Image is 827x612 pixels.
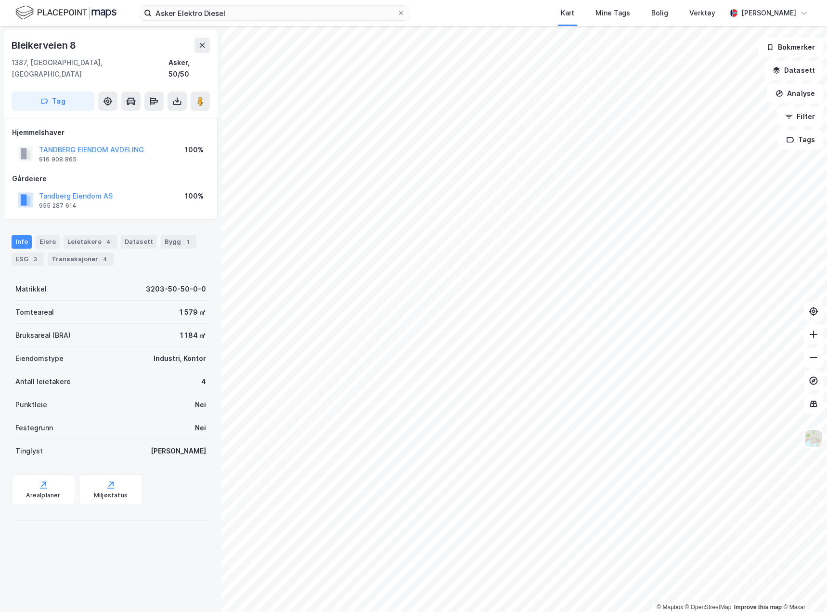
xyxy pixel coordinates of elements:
button: Tag [12,92,94,111]
div: Tinglyst [15,445,43,457]
div: [PERSON_NAME] [741,7,796,19]
div: Tomteareal [15,306,54,318]
img: Z [804,429,823,448]
div: Bruksareal (BRA) [15,330,71,341]
div: Verktøy [689,7,715,19]
div: Bygg [161,235,196,249]
a: Mapbox [657,604,683,611]
div: 4 [103,237,113,247]
div: Matrikkel [15,283,47,295]
button: Analyse [767,84,823,103]
div: 1387, [GEOGRAPHIC_DATA], [GEOGRAPHIC_DATA] [12,57,168,80]
div: Bleikerveien 8 [12,38,78,53]
div: 4 [201,376,206,387]
div: 3 [30,254,40,264]
div: Bolig [651,7,668,19]
div: Hjemmelshaver [12,127,209,138]
div: Info [12,235,32,249]
button: Bokmerker [758,38,823,57]
button: Tags [778,130,823,149]
div: 3203-50-50-0-0 [146,283,206,295]
img: logo.f888ab2527a4732fd821a326f86c7f29.svg [15,4,116,21]
a: Improve this map [734,604,782,611]
button: Filter [777,107,823,126]
div: 1 579 ㎡ [180,306,206,318]
div: ESG [12,253,44,266]
div: 916 908 865 [39,156,77,163]
div: 1 [183,237,193,247]
div: Gårdeiere [12,173,209,185]
div: Kontrollprogram for chat [779,566,827,612]
div: 4 [100,254,110,264]
button: Datasett [764,61,823,80]
a: OpenStreetMap [685,604,732,611]
div: Datasett [121,235,157,249]
div: Antall leietakere [15,376,71,387]
div: 955 287 614 [39,202,77,210]
div: Nei [195,422,206,434]
div: Nei [195,399,206,411]
div: Leietakere [64,235,117,249]
div: Punktleie [15,399,47,411]
div: 100% [185,144,204,156]
input: Søk på adresse, matrikkel, gårdeiere, leietakere eller personer [152,6,397,20]
div: Eiendomstype [15,353,64,364]
div: Transaksjoner [48,253,114,266]
div: Asker, 50/50 [168,57,210,80]
div: [PERSON_NAME] [151,445,206,457]
div: Kart [561,7,574,19]
div: 100% [185,190,204,202]
iframe: Chat Widget [779,566,827,612]
div: Arealplaner [26,492,60,499]
div: Eiere [36,235,60,249]
div: Miljøstatus [94,492,128,499]
div: Industri, Kontor [154,353,206,364]
div: 1 184 ㎡ [180,330,206,341]
div: Mine Tags [595,7,630,19]
div: Festegrunn [15,422,53,434]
